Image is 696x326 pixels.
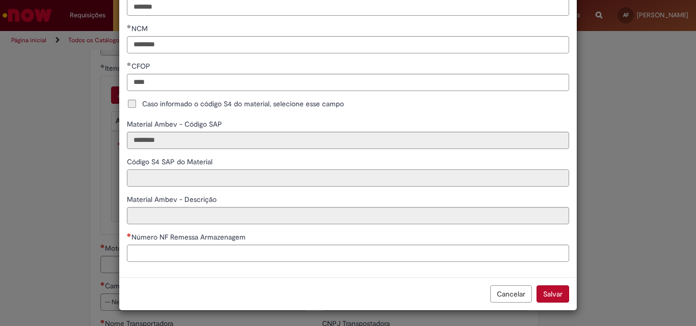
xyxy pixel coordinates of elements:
[127,132,569,149] input: Material Ambev - Código SAP
[127,119,224,129] label: Somente leitura - Material Ambev - Código SAP
[131,232,248,242] span: Número NF Remessa Armazenagem
[127,24,131,28] span: Obrigatório Preenchido
[127,62,131,66] span: Obrigatório Preenchido
[127,233,131,237] span: Necessários
[131,24,150,33] span: NCM
[127,245,569,262] input: Número NF Remessa Armazenagem
[127,194,219,204] label: Somente leitura - Material Ambev - Descrição
[537,285,569,303] button: Salvar
[127,157,215,166] span: Somente leitura - Código S4 SAP do Material
[490,285,532,303] button: Cancelar
[142,99,344,109] span: Caso informado o código S4 do material, selecione esse campo
[127,36,569,53] input: NCM
[127,195,219,204] span: Somente leitura - Material Ambev - Descrição
[131,62,152,71] span: CFOP
[127,74,569,91] input: CFOP
[127,169,569,187] input: Código S4 SAP do Material
[127,120,224,129] span: Somente leitura - Material Ambev - Código SAP
[127,207,569,224] input: Material Ambev - Descrição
